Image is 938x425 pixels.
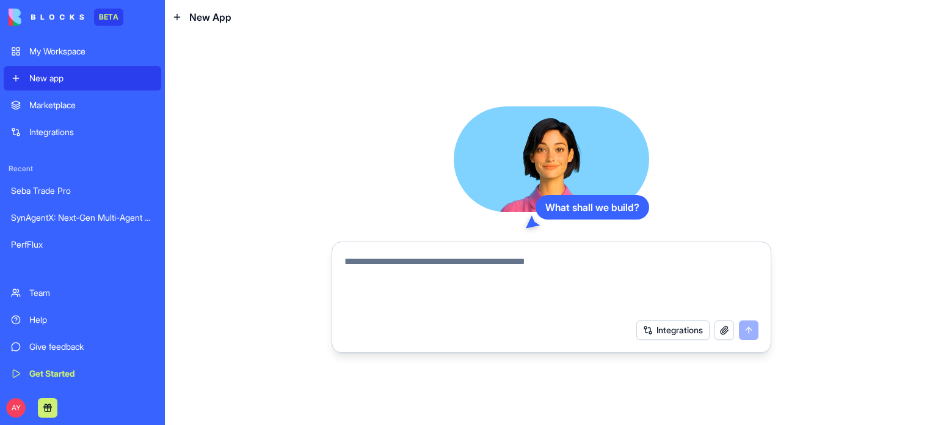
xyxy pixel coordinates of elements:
div: Help [29,314,154,326]
span: New App [189,10,231,24]
div: Get Started [29,368,154,380]
a: SynAgentX: Next-Gen Multi-Agent AI SaaS Platform [4,205,161,230]
a: Seba Trade Pro [4,179,161,203]
a: BETA [9,9,123,26]
a: My Workspace [4,39,161,64]
div: Team [29,287,154,299]
button: Integrations [636,320,710,340]
a: Give feedback [4,334,161,359]
img: logo [9,9,84,26]
a: Integrations [4,120,161,144]
div: Marketplace [29,99,154,111]
div: BETA [94,9,123,26]
a: Get Started [4,361,161,386]
div: New app [29,72,154,84]
a: Help [4,308,161,332]
div: SynAgentX: Next-Gen Multi-Agent AI SaaS Platform [11,212,154,224]
a: PerfFlux [4,232,161,257]
a: New app [4,66,161,91]
div: Give feedback [29,341,154,353]
div: PerfFlux [11,238,154,251]
span: Recent [4,164,161,174]
div: My Workspace [29,45,154,57]
div: Integrations [29,126,154,138]
div: What shall we build? [536,195,649,220]
span: AY [6,398,26,418]
div: Seba Trade Pro [11,185,154,197]
a: Team [4,281,161,305]
a: Marketplace [4,93,161,117]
